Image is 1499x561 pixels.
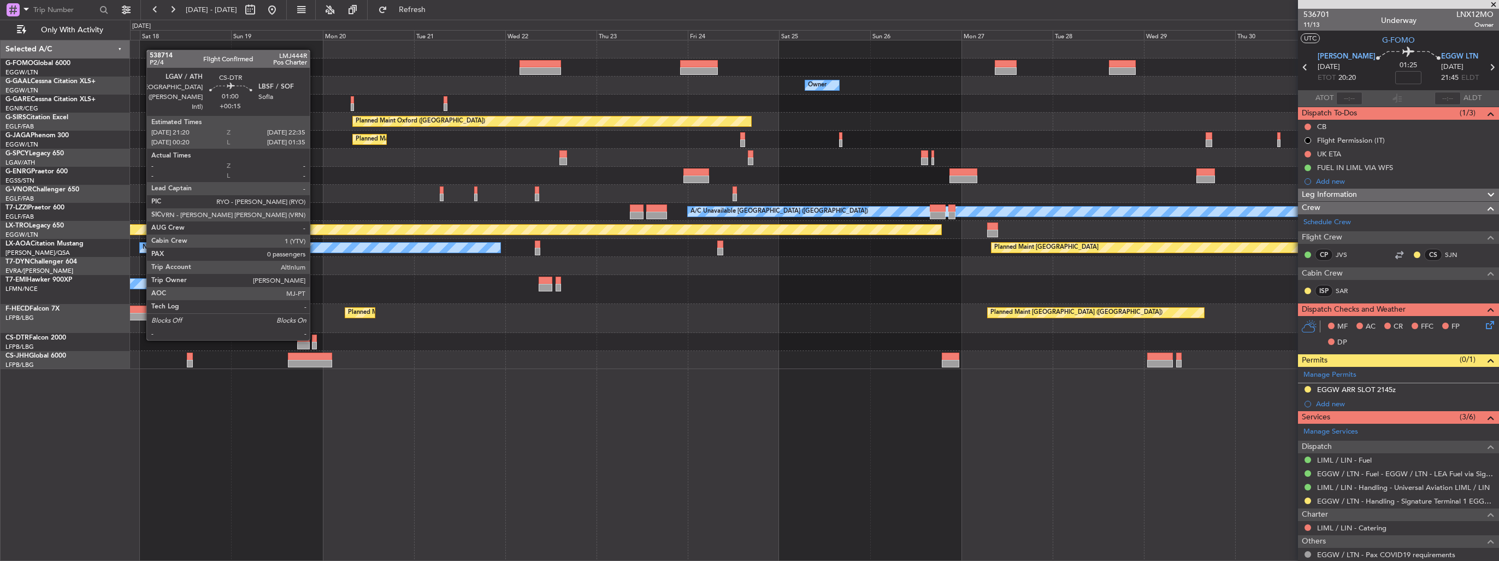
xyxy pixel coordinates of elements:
[5,177,34,185] a: EGSS/STN
[1318,73,1336,84] span: ETOT
[1302,231,1342,244] span: Flight Crew
[1302,535,1326,548] span: Others
[1315,93,1333,104] span: ATOT
[1400,60,1417,71] span: 01:25
[1302,441,1332,453] span: Dispatch
[5,259,77,265] a: T7-DYNChallenger 604
[1317,455,1372,465] a: LIML / LIN - Fuel
[33,2,96,18] input: Trip Number
[1303,217,1351,228] a: Schedule Crew
[5,122,34,131] a: EGLF/FAB
[1318,51,1376,62] span: [PERSON_NAME]
[1336,286,1360,296] a: SAR
[1456,9,1494,20] span: LNX12MO
[691,203,868,220] div: A/C Unavailable [GEOGRAPHIC_DATA] ([GEOGRAPHIC_DATA])
[5,150,29,157] span: G-SPCY
[1316,177,1494,186] div: Add new
[1317,122,1326,131] div: CB
[5,353,29,359] span: CS-JHH
[1053,30,1144,40] div: Tue 28
[5,168,68,175] a: G-ENRGPraetor 600
[1302,267,1343,280] span: Cabin Crew
[323,30,414,40] div: Mon 20
[1421,322,1433,332] span: FFC
[1317,523,1386,533] a: LIML / LIN - Catering
[5,168,31,175] span: G-ENRG
[1315,285,1333,297] div: ISP
[1381,15,1417,26] div: Underway
[5,306,60,312] a: F-HECDFalcon 7X
[1441,62,1463,73] span: [DATE]
[1456,20,1494,30] span: Owner
[688,30,779,40] div: Fri 24
[5,96,96,103] a: G-GARECessna Citation XLS+
[132,22,151,31] div: [DATE]
[5,361,34,369] a: LFPB/LBG
[990,305,1162,321] div: Planned Maint [GEOGRAPHIC_DATA] ([GEOGRAPHIC_DATA])
[5,343,34,351] a: LFPB/LBG
[231,30,322,40] div: Sun 19
[1303,370,1356,381] a: Manage Permits
[994,239,1099,256] div: Planned Maint [GEOGRAPHIC_DATA]
[1445,250,1470,260] a: SJN
[1317,469,1494,478] a: EGGW / LTN - Fuel - EGGW / LTN - LEA Fuel via Signature in EGGW
[5,195,34,203] a: EGLF/FAB
[1301,33,1320,43] button: UTC
[1302,411,1330,424] span: Services
[1460,411,1476,423] span: (3/6)
[1302,107,1357,120] span: Dispatch To-Dos
[5,223,29,229] span: LX-TRO
[5,186,79,193] a: G-VNORChallenger 650
[5,132,69,139] a: G-JAGAPhenom 300
[1144,30,1235,40] div: Wed 29
[1317,496,1494,506] a: EGGW / LTN - Handling - Signature Terminal 1 EGGW / LTN
[1461,73,1479,84] span: ELDT
[1337,322,1348,332] span: MF
[186,5,237,15] span: [DATE] - [DATE]
[1366,322,1376,332] span: AC
[5,96,31,103] span: G-GARE
[5,213,34,221] a: EGLF/FAB
[1394,322,1403,332] span: CR
[1302,509,1328,521] span: Charter
[5,353,66,359] a: CS-JHHGlobal 6000
[1302,189,1357,201] span: Leg Information
[1460,354,1476,365] span: (0/1)
[870,30,961,40] div: Sun 26
[1441,73,1459,84] span: 21:45
[5,277,72,283] a: T7-EMIHawker 900XP
[1317,136,1385,145] div: Flight Permission (IT)
[5,335,29,341] span: CS-DTR
[12,21,119,39] button: Only With Activity
[1338,73,1356,84] span: 20:20
[1451,322,1460,332] span: FP
[5,132,31,139] span: G-JAGA
[1317,149,1341,159] div: UK ETA
[1302,354,1327,367] span: Permits
[1315,249,1333,261] div: CP
[1318,62,1340,73] span: [DATE]
[1424,249,1442,261] div: CS
[28,26,115,34] span: Only With Activity
[5,259,30,265] span: T7-DYN
[389,6,435,14] span: Refresh
[5,159,35,167] a: LGAV/ATH
[373,1,439,19] button: Refresh
[5,86,38,95] a: EGGW/LTN
[356,131,528,148] div: Planned Maint [GEOGRAPHIC_DATA] ([GEOGRAPHIC_DATA])
[779,30,870,40] div: Sat 25
[5,204,28,211] span: T7-LZZI
[1302,303,1406,316] span: Dispatch Checks and Weather
[1317,385,1396,394] div: EGGW ARR SLOT 2145z
[356,113,485,130] div: Planned Maint Oxford ([GEOGRAPHIC_DATA])
[5,114,26,121] span: G-SIRS
[1317,163,1393,172] div: FUEL IN LIML VIA WFS
[1317,550,1455,559] a: EGGW / LTN - Pax COVID19 requirements
[1302,202,1320,214] span: Crew
[5,78,31,85] span: G-GAAL
[5,223,64,229] a: LX-TROLegacy 650
[1316,399,1494,408] div: Add new
[5,241,31,247] span: LX-AOA
[5,150,64,157] a: G-SPCYLegacy 650
[1463,93,1482,104] span: ALDT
